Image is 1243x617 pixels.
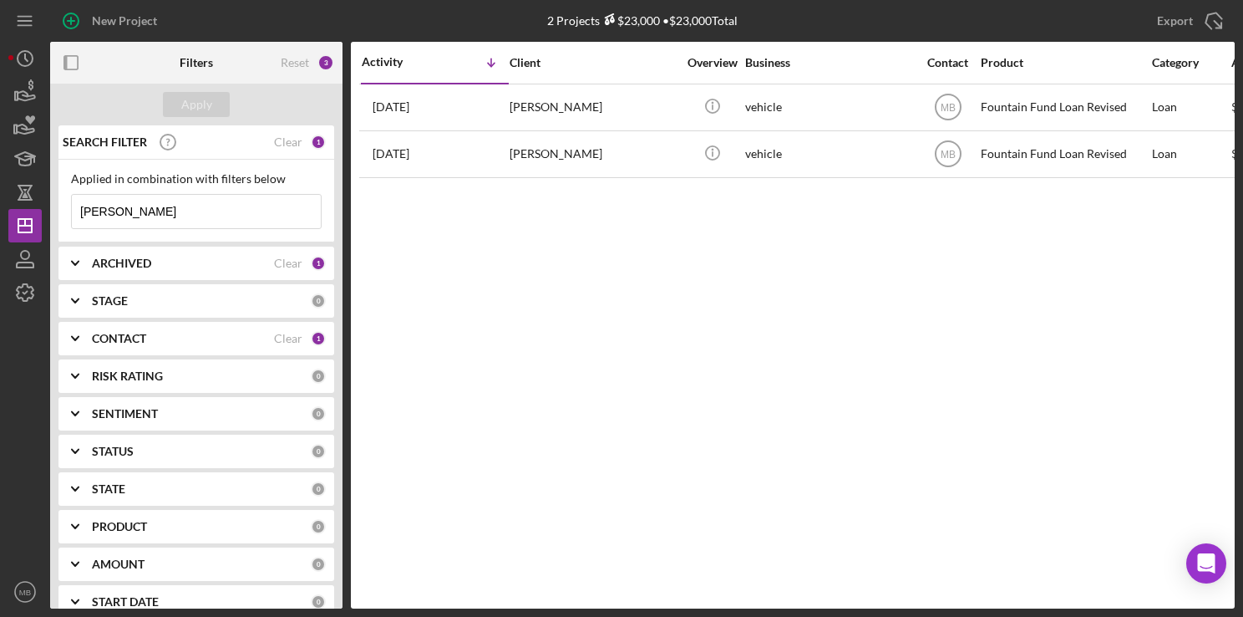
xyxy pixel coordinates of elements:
div: 0 [311,444,326,459]
div: New Project [92,4,157,38]
div: Fountain Fund Loan Revised [981,85,1148,130]
div: 0 [311,519,326,534]
div: $23,000 [600,13,660,28]
div: Applied in combination with filters below [71,172,322,186]
b: SEARCH FILTER [63,135,147,149]
div: Clear [274,332,302,345]
div: 0 [311,406,326,421]
button: Apply [163,92,230,117]
button: New Project [50,4,174,38]
div: Reset [281,56,309,69]
div: Client [510,56,677,69]
div: Fountain Fund Loan Revised [981,132,1148,176]
text: MB [941,149,956,161]
div: Product [981,56,1148,69]
button: MB [8,575,42,609]
div: Clear [274,257,302,270]
div: Open Intercom Messenger [1186,543,1226,584]
div: Loan [1152,132,1230,176]
b: RISK RATING [92,370,163,383]
b: ARCHIVED [92,257,151,270]
button: Export [1140,4,1235,38]
div: 3 [317,54,334,71]
div: 0 [311,557,326,572]
b: Filters [180,56,213,69]
b: STATUS [92,445,134,458]
div: 2 Projects • $23,000 Total [547,13,738,28]
div: [PERSON_NAME] [510,132,677,176]
div: Contact [916,56,979,69]
b: AMOUNT [92,558,145,571]
b: SENTIMENT [92,407,158,421]
div: Overview [681,56,743,69]
b: CONTACT [92,332,146,345]
time: 2025-01-16 20:15 [373,147,409,161]
div: 1 [311,331,326,346]
div: 0 [311,594,326,609]
div: [PERSON_NAME] [510,85,677,130]
b: STATE [92,482,125,496]
div: Apply [181,92,212,117]
div: 1 [311,135,326,150]
div: Clear [274,135,302,149]
b: PRODUCT [92,520,147,533]
b: START DATE [92,595,159,609]
div: Loan [1152,85,1230,130]
div: 1 [311,256,326,271]
b: STAGE [92,294,128,308]
div: Export [1157,4,1193,38]
div: Category [1152,56,1230,69]
div: vehicle [745,132,912,176]
div: Activity [362,55,435,69]
div: 0 [311,482,326,497]
div: vehicle [745,85,912,130]
time: 2025-09-25 18:05 [373,100,409,114]
div: Business [745,56,912,69]
text: MB [941,102,956,114]
div: 0 [311,369,326,384]
text: MB [19,588,31,597]
div: 0 [311,293,326,308]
